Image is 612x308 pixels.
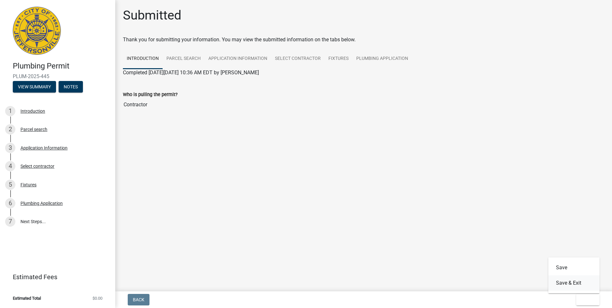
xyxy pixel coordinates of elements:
span: Back [133,297,144,302]
div: Application Information [20,146,68,150]
div: Select contractor [20,164,54,168]
wm-modal-confirm: Summary [13,85,56,90]
span: Exit [581,297,591,302]
div: 2 [5,124,15,134]
a: Introduction [123,49,163,69]
div: 6 [5,198,15,208]
button: Save [548,260,600,275]
div: Introduction [20,109,45,113]
h4: Plumbing Permit [13,61,110,71]
label: Who is pulling the permit? [123,93,178,97]
span: Estimated Total [13,296,41,300]
div: Plumbing Application [20,201,63,206]
div: 4 [5,161,15,171]
div: 5 [5,180,15,190]
a: Fixtures [325,49,352,69]
div: 3 [5,143,15,153]
a: Plumbing Application [352,49,412,69]
wm-modal-confirm: Notes [59,85,83,90]
a: Select contractor [271,49,325,69]
a: Parcel search [163,49,205,69]
span: $0.00 [93,296,102,300]
span: PLUM-2025-445 [13,73,102,79]
button: Notes [59,81,83,93]
div: Thank you for submitting your information. You may view the submitted information on the tabs below. [123,36,604,44]
a: Application Information [205,49,271,69]
span: Completed [DATE][DATE] 10:36 AM EDT by [PERSON_NAME] [123,69,259,76]
a: Estimated Fees [5,271,105,283]
div: Exit [548,257,600,293]
h1: Submitted [123,8,181,23]
div: 1 [5,106,15,116]
img: City of Jeffersonville, Indiana [13,7,61,55]
button: Exit [576,294,600,305]
div: Fixtures [20,182,36,187]
button: Back [128,294,149,305]
div: 7 [5,216,15,227]
button: Save & Exit [548,275,600,291]
button: View Summary [13,81,56,93]
div: Parcel search [20,127,47,132]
